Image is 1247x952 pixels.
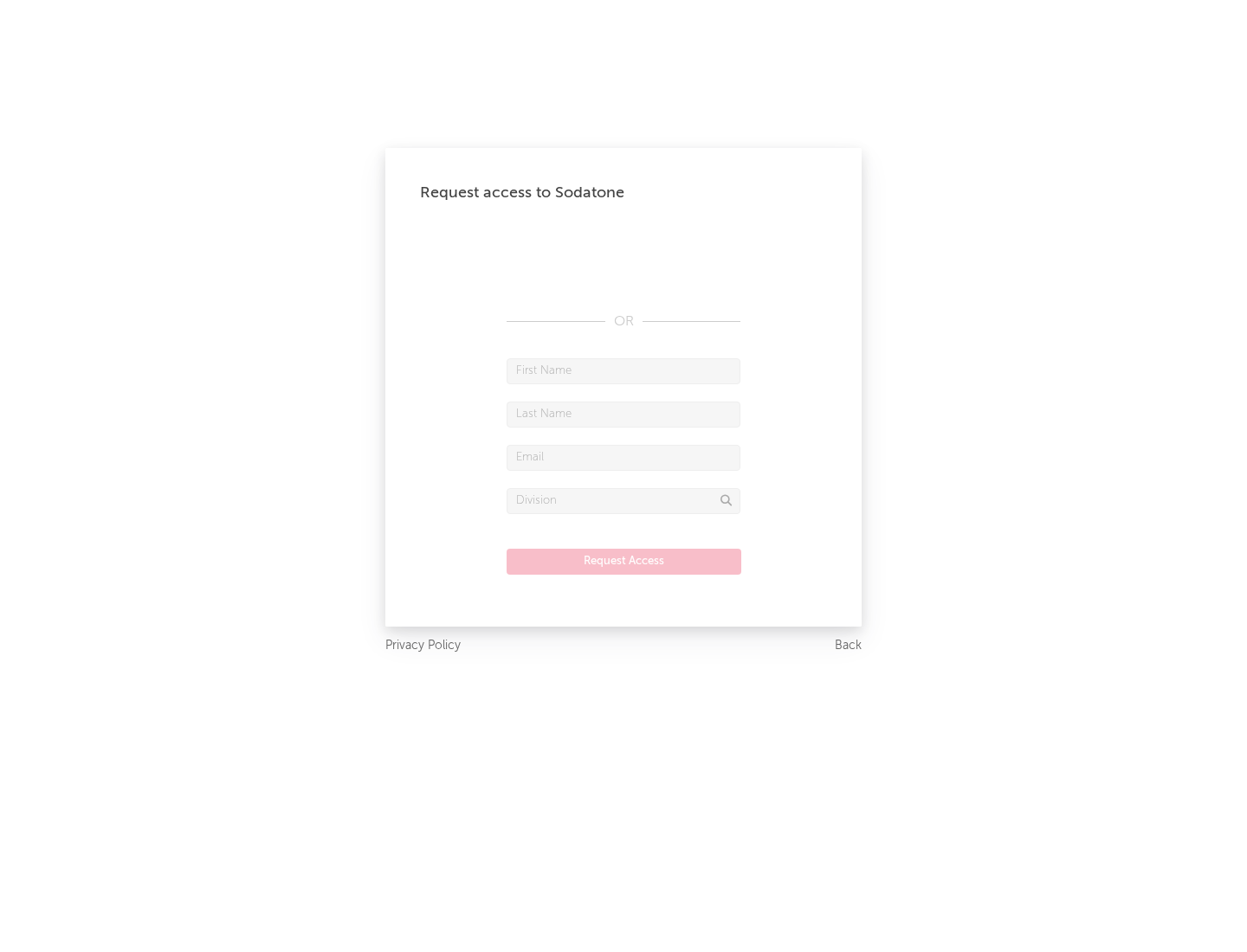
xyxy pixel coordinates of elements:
input: Division [507,488,740,514]
a: Privacy Policy [385,635,461,657]
button: Request Access [507,549,741,575]
div: Request access to Sodatone [420,183,827,203]
a: Back [835,635,862,657]
input: Last Name [507,402,740,428]
input: Email [507,445,740,471]
div: OR [507,312,740,332]
input: First Name [507,358,740,384]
